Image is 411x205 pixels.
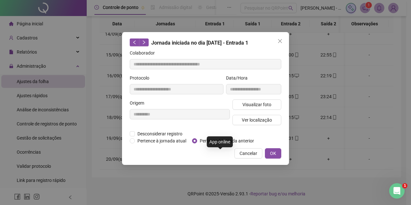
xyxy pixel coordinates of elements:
span: left [132,40,137,45]
label: Protocolo [130,74,153,81]
span: Visualizar foto [242,101,271,108]
span: close [277,38,283,44]
label: Origem [130,99,148,107]
button: Close [275,36,285,46]
button: right [139,38,149,46]
button: Visualizar foto [232,99,281,110]
span: right [142,40,146,45]
span: Desconsiderar registro [135,130,185,137]
div: Jornada iniciada no dia [DATE] - Entrada 1 [130,38,281,47]
iframe: Intercom live chat [389,183,405,199]
span: Cancelar [240,150,257,157]
div: App online [207,136,233,147]
button: left [130,38,139,46]
span: 1 [402,183,407,188]
span: Pertence à jornada atual [135,137,189,144]
button: Ver localização [232,115,281,125]
label: Data/Hora [226,74,252,81]
span: Pertence à jornada anterior [197,137,257,144]
span: Ver localização [242,116,272,124]
button: OK [265,148,281,158]
button: Cancelar [234,148,262,158]
span: OK [270,150,276,157]
label: Colaborador [130,49,159,56]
